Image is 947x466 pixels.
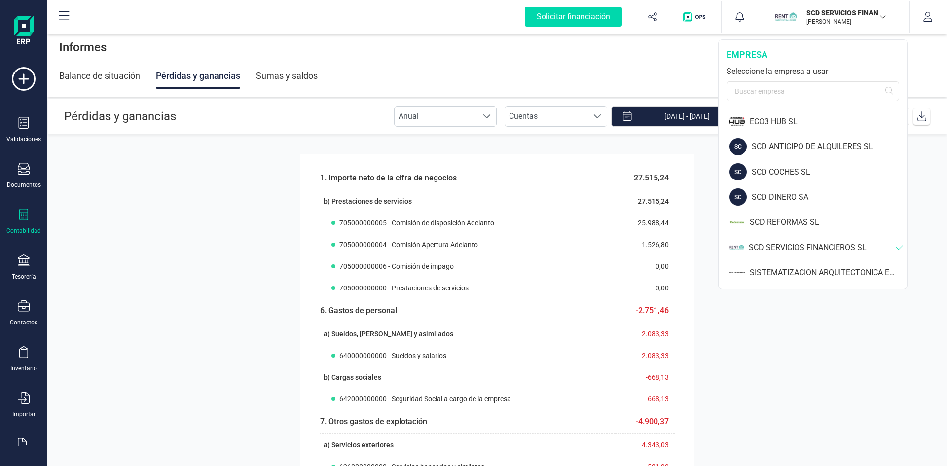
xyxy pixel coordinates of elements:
[750,267,907,279] div: SISTEMATIZACION ARQUITECTONICA EN REFORMAS SL
[615,234,675,255] td: 1.526,80
[339,240,478,250] span: 705000000004 - Comisión Apertura Adelanto
[10,364,37,372] div: Inventario
[615,299,675,323] td: -2.751,46
[7,181,41,189] div: Documentos
[771,1,897,33] button: SCSCD SERVICIOS FINANCIEROS SL[PERSON_NAME]
[505,107,588,126] span: Cuentas
[525,7,622,27] div: Solicitar financiación
[256,63,318,89] div: Sumas y saldos
[6,227,41,235] div: Contabilidad
[339,218,494,228] span: 705000000005 - Comisión de disposición Adelanto
[324,330,453,338] span: a) Sueldos, [PERSON_NAME] y asimilados
[750,216,907,228] div: SCD REFORMAS SL
[6,135,41,143] div: Validaciones
[615,323,675,345] td: -2.083,33
[12,273,36,281] div: Tesorería
[339,351,446,360] span: 640000000000 - Sueldos y salarios
[749,242,896,253] div: SCD SERVICIOS FINANCIEROS SL
[14,16,34,47] img: Logo Finanedi
[615,366,675,388] td: -668,13
[615,166,675,190] td: 27.515,24
[615,277,675,299] td: 0,00
[615,434,675,456] td: -4.343,03
[156,63,240,89] div: Pérdidas y ganancias
[729,188,747,206] div: SC
[615,190,675,213] td: 27.515,24
[615,255,675,277] td: 0,00
[683,12,709,22] img: Logo de OPS
[339,283,469,293] span: 705000000000 - Prestaciones de servicios
[324,197,412,205] span: b) Prestaciones de servicios
[729,163,747,180] div: SC
[339,261,454,271] span: 705000000006 - Comisión de impago
[677,1,715,33] button: Logo de OPS
[727,48,899,62] div: empresa
[729,264,745,281] img: SI
[320,417,427,426] span: 7. Otros gastos de explotación
[806,8,885,18] p: SCD SERVICIOS FINANCIEROS SL
[47,32,947,63] div: Informes
[324,441,394,449] span: a) Servicios exteriores
[513,1,634,33] button: Solicitar financiación
[752,166,907,178] div: SCD COCHES SL
[324,373,381,381] span: b) Cargas sociales
[727,66,899,77] div: Seleccione la empresa a usar
[12,410,36,418] div: Importar
[10,319,37,326] div: Contactos
[64,109,176,123] span: Pérdidas y ganancias
[729,138,747,155] div: SC
[615,212,675,234] td: 25.988,44
[752,141,907,153] div: SCD ANTICIPO DE ALQUILERES SL
[775,6,797,28] img: SC
[727,81,899,101] input: Buscar empresa
[320,173,457,182] span: 1. Importe neto de la cifra de negocios
[729,113,745,130] img: EC
[395,107,477,126] span: Anual
[615,410,675,434] td: -4.900,37
[806,18,885,26] p: [PERSON_NAME]
[729,239,744,256] img: SC
[320,306,397,315] span: 6. Gastos de personal
[59,63,140,89] div: Balance de situación
[339,394,511,404] span: 642000000000 - Seguridad Social a cargo de la empresa
[752,191,907,203] div: SCD DINERO SA
[615,388,675,410] td: -668,13
[750,116,907,128] div: ECO3 HUB SL
[729,214,745,231] img: SC
[615,345,675,366] td: -2.083,33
